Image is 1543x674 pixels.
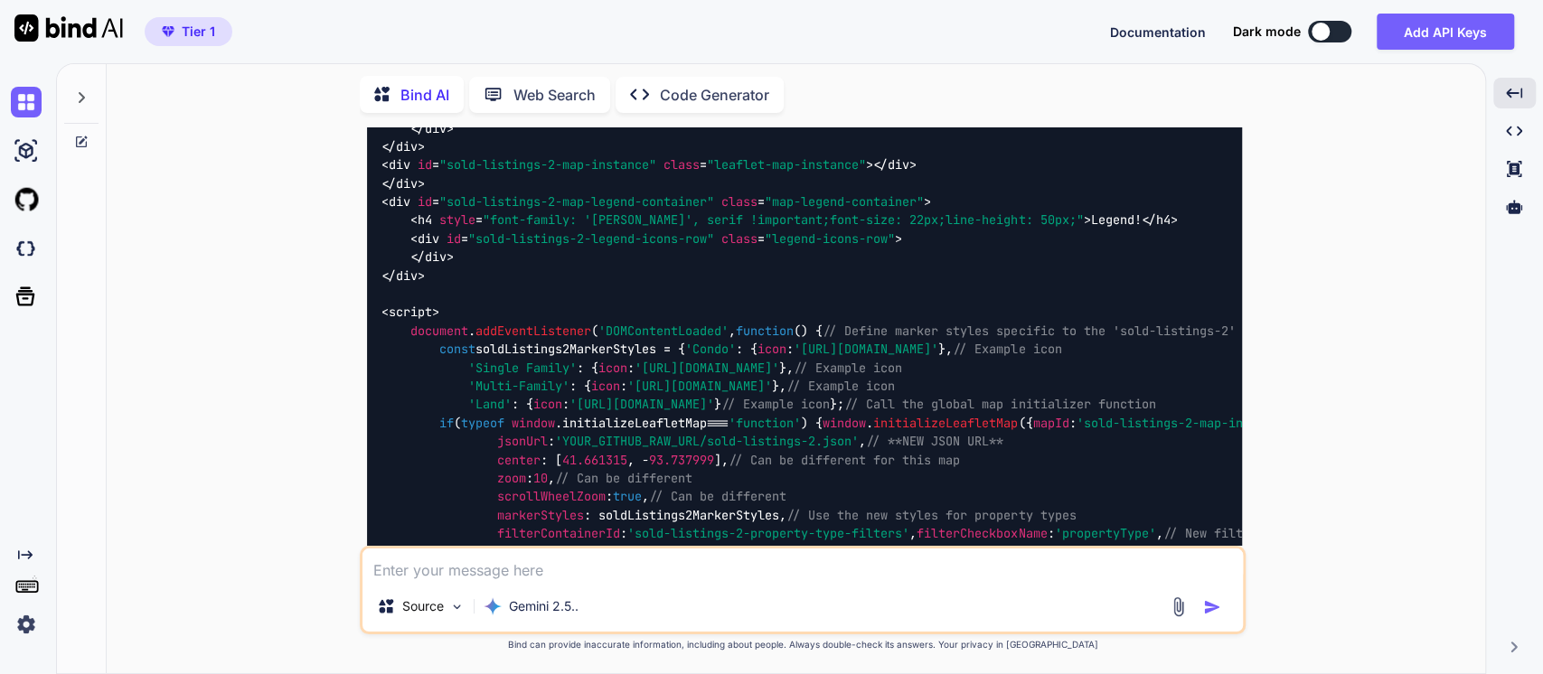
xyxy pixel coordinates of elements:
span: '[URL][DOMAIN_NAME]' [635,360,779,376]
span: div [425,249,447,266]
span: "font-family: '[PERSON_NAME]', serif !important;font-size: 22px;line-height: 50px;" [483,212,1083,229]
img: chat [11,87,42,117]
span: 41.661315 [562,452,627,468]
span: '[URL][DOMAIN_NAME]' [627,378,772,394]
span: // Example icon [786,378,895,394]
span: 'YOUR_GITHUB_RAW_URL/sold-listings-2.json' [555,434,859,450]
p: Bind can provide inaccurate information, including about people. Always double-check its answers.... [360,638,1246,651]
span: window [512,415,555,431]
span: div [888,157,909,173]
span: // Can be different [555,470,692,486]
span: mapId [1032,415,1068,431]
span: legendContainerId [786,544,909,560]
span: Dark mode [1233,23,1301,41]
span: typeof [461,415,504,431]
span: '[URL][DOMAIN_NAME]' [794,342,938,358]
span: icon [598,360,627,376]
span: markerStyles [497,507,584,523]
button: Add API Keys [1377,14,1514,50]
span: < > [381,304,439,321]
span: addEventListener [475,323,591,339]
span: jsonUrl [497,434,548,450]
span: 'sold-listings-2-property-type-filters' [627,525,909,541]
span: 'sold-listings-2-map-spinner' [569,544,779,560]
span: div [396,175,418,192]
img: githubLight [11,184,42,215]
span: </ > [381,138,425,154]
span: "legend-icons-row" [765,230,895,247]
span: < = = > [381,193,931,210]
span: // Can be different [649,489,786,505]
span: div [389,193,410,210]
span: h4 [418,212,432,229]
span: </ > [873,157,917,173]
button: Documentation [1110,23,1206,42]
span: style [439,212,475,229]
img: Pick Models [449,599,465,614]
span: 'Multi-Family' [468,378,569,394]
p: Code Generator [660,84,769,106]
span: div [396,267,418,284]
span: icon [757,342,786,358]
span: h4 [1155,212,1170,229]
span: true [613,489,642,505]
span: Documentation [1110,24,1206,40]
span: 'propertyType' [1054,525,1155,541]
span: script [389,304,432,321]
span: < = > [410,212,1090,229]
span: // New filter name [1162,525,1293,541]
span: function [736,323,794,339]
span: // Example icon [721,397,830,413]
button: premiumTier 1 [145,17,232,46]
span: const [439,342,475,358]
span: id [447,230,461,247]
span: center [497,452,541,468]
span: 'sold-listings-2-map-legend-container' [917,544,1191,560]
img: ai-studio [11,136,42,166]
span: div [418,230,439,247]
span: < = = > [381,157,873,173]
img: settings [11,609,42,640]
span: id [418,193,432,210]
img: Bind AI [14,14,123,42]
span: class [721,230,757,247]
span: // Example icon [953,342,1061,358]
span: < = = > [410,230,902,247]
span: zoom [497,470,526,486]
span: 'Single Family' [468,360,577,376]
span: div [389,157,410,173]
span: 'Condo' [685,342,736,358]
span: spinnerId [497,544,562,560]
img: attachment [1168,596,1189,617]
span: // Example icon [794,360,902,376]
span: initializeLeafletMap [562,415,707,431]
span: // Use the new styles for property types [786,507,1076,523]
span: "sold-listings-2-map-legend-container" [439,193,714,210]
span: Tier 1 [182,23,215,41]
span: filterCheckboxName [917,525,1047,541]
span: scrollWheelZoom [497,489,606,505]
span: div [396,138,418,154]
p: Bind AI [400,84,449,106]
span: 'function' [729,415,801,431]
span: "sold-listings-2-legend-icons-row" [468,230,714,247]
span: </ > [381,267,425,284]
span: icon [533,397,562,413]
span: 'sold-listings-2-map-instance' [1076,415,1293,431]
p: Web Search [513,84,596,106]
span: </ > [410,120,454,136]
span: 'DOMContentLoaded' [598,323,729,339]
span: filterContainerId [497,525,620,541]
span: class [721,193,757,210]
img: premium [162,26,174,37]
img: darkCloudIdeIcon [11,233,42,264]
span: 93.737999 [649,452,714,468]
span: 'Land' [468,397,512,413]
p: Gemini 2.5.. [509,597,579,615]
span: if [439,415,454,431]
span: "map-legend-container" [765,193,924,210]
span: id [418,157,432,173]
span: icon [591,378,620,394]
span: // Define marker styles specific to the 'sold-listings-2' map (property types) [823,323,1387,339]
span: div [425,120,447,136]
